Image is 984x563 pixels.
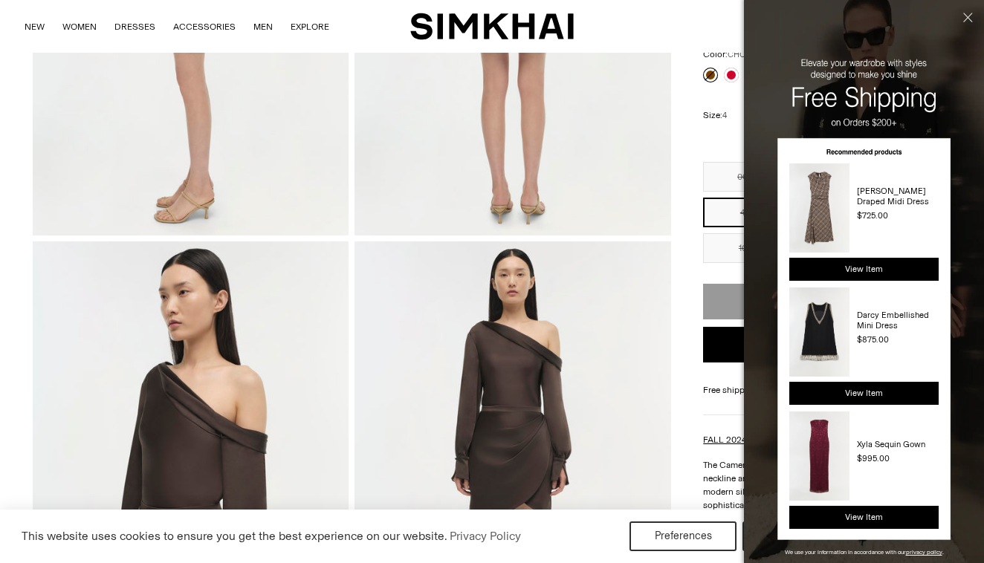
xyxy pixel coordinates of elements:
button: Reject [742,521,849,551]
a: ACCESSORIES [173,10,236,43]
iframe: Sign Up via Text for Offers [12,507,149,551]
button: Preferences [629,521,737,551]
button: Notify me [703,327,951,362]
div: [PERSON_NAME] Draped Midi Dress [857,186,939,206]
p: The Cameron Dress in Showcasing an asymmetrical neckline and ruched detailing, this mini creates ... [703,458,951,512]
div: We use your information in accordance with our . [744,549,984,556]
button: 10 [703,233,782,263]
label: Color: [703,48,776,62]
button: View Item [789,258,938,281]
label: Size: [703,108,727,123]
button: View Item [789,506,938,529]
div: $875.00 [857,331,939,349]
a: DRESSES [114,10,155,43]
a: FALL 2024 WOMEN'S COLLECTION [703,435,849,445]
a: EXPLORE [291,10,329,43]
div: $725.00 [857,206,939,225]
a: MEN [253,10,273,43]
a: WOMEN [62,10,97,43]
a: NEW [25,10,45,43]
button: 4 [703,198,782,227]
a: privacy policy [906,548,942,556]
button: View Item [789,382,938,405]
a: SIMKHAI [410,12,574,41]
button: 00 [703,162,782,192]
div: $995.00 [857,449,939,468]
div: Free shipping on all US orders $200+ [703,383,951,397]
span: This website uses cookies to ensure you get the best experience on our website. [22,529,447,543]
span: CHOCOLATE [728,50,776,59]
span: 4 [722,111,727,120]
div: Xyla Sequin Gown [857,440,939,450]
a: Privacy Policy (opens in a new tab) [447,525,523,547]
div: Darcy Embellished Mini Dress [857,310,939,331]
